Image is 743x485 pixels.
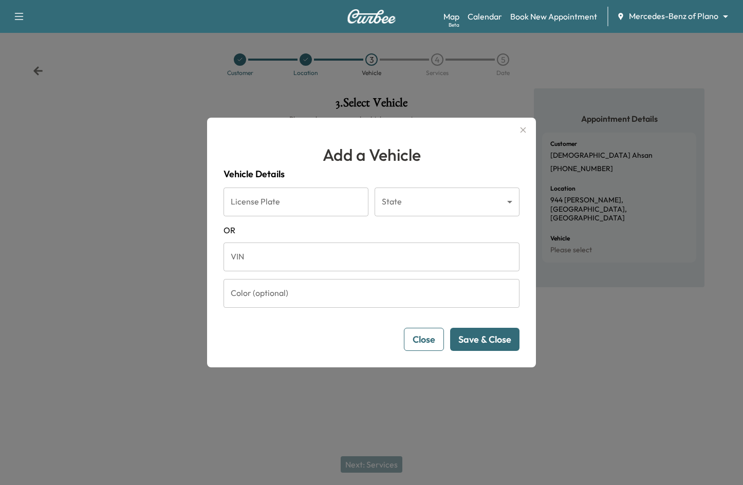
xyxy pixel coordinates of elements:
button: Save & Close [450,328,519,351]
img: Curbee Logo [347,9,396,24]
a: MapBeta [443,10,459,23]
h4: Vehicle Details [224,167,519,181]
h1: Add a Vehicle [224,142,519,167]
a: Book New Appointment [510,10,597,23]
span: Mercedes-Benz of Plano [629,10,718,22]
span: OR [224,224,519,236]
a: Calendar [468,10,502,23]
button: Close [404,328,444,351]
div: Beta [449,21,459,29]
